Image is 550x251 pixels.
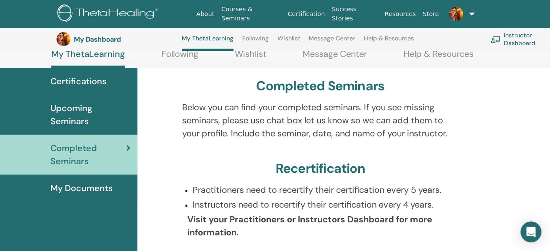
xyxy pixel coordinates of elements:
[161,49,198,66] a: Following
[57,4,161,24] img: logo.png
[50,182,113,195] span: My Documents
[218,1,284,26] a: Courses & Seminars
[328,1,381,26] a: Success Stories
[57,32,70,46] img: default.jpg
[419,6,442,22] a: Store
[520,221,541,242] div: Open Intercom Messenger
[256,78,384,94] h3: Completed Seminars
[303,49,367,66] a: Message Center
[50,142,126,168] span: Completed Seminars
[242,35,269,49] a: Following
[187,214,432,238] b: Visit your Practitioners or Instructors Dashboard for more information.
[490,36,500,43] img: chalkboard-teacher.svg
[449,7,463,21] img: default.jpg
[182,35,233,51] a: My ThetaLearning
[193,198,459,211] p: Instructors need to recertify their certification every 4 years.
[235,49,267,66] a: Wishlist
[74,35,161,43] h3: My Dashboard
[277,35,300,49] a: Wishlist
[51,49,125,68] a: My ThetaLearning
[284,6,328,22] a: Certification
[193,183,459,196] p: Practitioners need to recertify their certification every 5 years.
[276,161,365,176] h3: Recertification
[50,102,130,128] span: Upcoming Seminars
[364,35,414,49] a: Help & Resources
[309,35,355,49] a: Message Center
[403,49,473,66] a: Help & Resources
[381,6,420,22] a: Resources
[50,75,107,88] span: Certifications
[182,101,459,140] p: Below you can find your completed seminars. If you see missing seminars, please use chat box let ...
[193,6,218,22] a: About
